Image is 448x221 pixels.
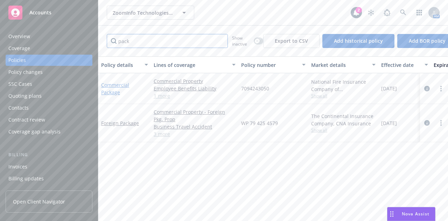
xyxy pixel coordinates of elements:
[8,173,44,184] div: Billing updates
[412,6,426,20] a: Switch app
[107,6,194,20] button: ZoomInfo Technologies, Inc.
[8,90,42,102] div: Quoting plans
[311,78,376,93] div: National Fire Insurance Company of [GEOGRAPHIC_DATA], CNA Insurance
[241,85,269,92] span: 7094243050
[437,84,445,93] a: more
[154,85,236,92] a: Employee Benefits Liability
[381,85,397,92] span: [DATE]
[154,61,228,69] div: Lines of coverage
[107,34,228,48] input: Filter by keyword...
[101,61,140,69] div: Policy details
[6,114,92,125] a: Contract review
[8,43,30,54] div: Coverage
[423,84,431,93] a: circleInformation
[6,31,92,42] a: Overview
[241,61,298,69] div: Policy number
[402,211,429,217] span: Nova Assist
[6,102,92,113] a: Contacts
[6,173,92,184] a: Billing updates
[6,90,92,102] a: Quoting plans
[308,56,378,73] button: Market details
[8,78,32,90] div: SSC Cases
[356,7,362,13] div: 2
[409,37,446,44] span: Add BOR policy
[154,92,236,99] a: 1 more
[113,9,173,16] span: ZoomInfo Technologies, Inc.
[380,6,394,20] a: Report a Bug
[263,34,320,48] button: Export to CSV
[6,55,92,66] a: Policies
[387,207,435,221] button: Nova Assist
[311,127,376,133] span: Show all
[364,6,378,20] a: Stop snowing
[6,126,92,137] a: Coverage gap analysis
[98,56,151,73] button: Policy details
[334,37,383,44] span: Add historical policy
[8,161,27,172] div: Invoices
[437,119,445,127] a: more
[151,56,238,73] button: Lines of coverage
[154,77,236,85] a: Commercial Property
[154,130,236,138] a: 3 more
[275,37,308,44] span: Export to CSV
[311,61,368,69] div: Market details
[238,56,308,73] button: Policy number
[232,35,251,47] span: Show inactive
[6,3,92,22] a: Accounts
[387,207,396,221] div: Drag to move
[6,43,92,54] a: Coverage
[311,93,376,99] span: Show all
[322,34,394,48] button: Add historical policy
[6,151,92,158] div: Billing
[6,78,92,90] a: SSC Cases
[29,10,51,15] span: Accounts
[6,161,92,172] a: Invoices
[241,119,278,127] span: WP 79 425 4579
[8,114,45,125] div: Contract review
[101,82,129,96] a: Commercial Package
[8,67,43,78] div: Policy changes
[8,102,29,113] div: Contacts
[6,67,92,78] a: Policy changes
[378,56,431,73] button: Effective date
[8,55,26,66] div: Policies
[8,126,61,137] div: Coverage gap analysis
[154,108,236,123] a: Commercial Property - Foreign Pkg. Prop
[423,119,431,127] a: circleInformation
[101,120,139,126] a: Foreign Package
[154,123,236,130] a: Business Travel Accident
[381,119,397,127] span: [DATE]
[381,61,420,69] div: Effective date
[8,31,30,42] div: Overview
[13,198,65,205] span: Open Client Navigator
[311,112,376,127] div: The Continental Insurance Company, CNA Insurance
[396,6,410,20] a: Search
